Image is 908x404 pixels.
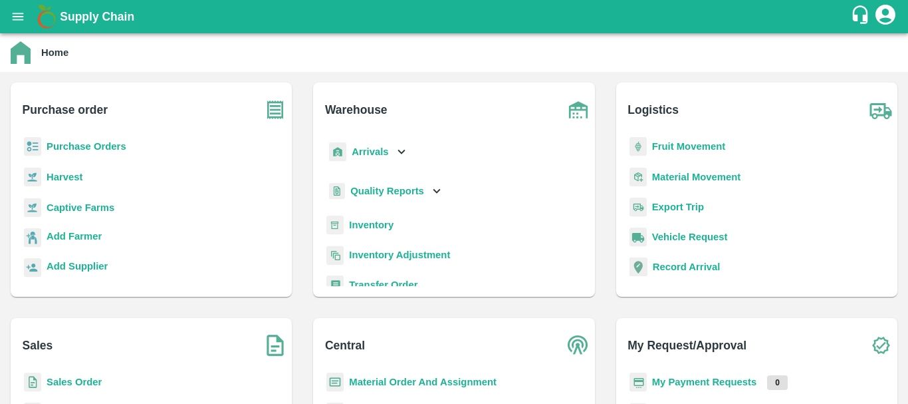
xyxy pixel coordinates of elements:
[11,41,31,64] img: home
[652,377,757,387] a: My Payment Requests
[329,142,346,162] img: whArrival
[329,183,345,200] img: qualityReport
[349,220,394,230] a: Inventory
[352,146,388,157] b: Arrivals
[24,198,41,218] img: harvest
[873,3,897,31] div: account of current user
[33,3,60,30] img: logo
[24,137,41,156] img: reciept
[629,198,647,217] img: delivery
[47,259,108,277] a: Add Supplier
[562,93,595,126] img: warehouse
[652,202,704,212] a: Export Trip
[629,258,647,276] img: recordArrival
[47,202,114,213] a: Captive Farms
[24,373,41,392] img: sales
[629,167,647,187] img: material
[652,232,728,242] a: Vehicle Request
[326,276,344,295] img: whTransfer
[24,258,41,278] img: supplier
[23,101,108,119] b: Purchase order
[259,93,292,126] img: purchase
[349,377,497,387] a: Material Order And Assignment
[653,262,721,272] a: Record Arrival
[47,141,126,152] a: Purchase Orders
[47,261,108,272] b: Add Supplier
[24,167,41,187] img: harvest
[47,172,82,182] a: Harvest
[850,5,873,29] div: customer-support
[629,137,647,156] img: fruit
[864,93,897,126] img: truck
[326,178,444,205] div: Quality Reports
[47,231,102,242] b: Add Farmer
[627,101,679,119] b: Logistics
[24,228,41,248] img: farmer
[629,228,647,247] img: vehicle
[60,7,850,26] a: Supply Chain
[325,101,388,119] b: Warehouse
[349,280,417,290] a: Transfer Order
[60,10,134,23] b: Supply Chain
[627,336,746,355] b: My Request/Approval
[41,47,68,58] b: Home
[326,246,344,265] img: inventory
[562,329,595,362] img: central
[326,216,344,235] img: whInventory
[349,250,450,260] a: Inventory Adjustment
[350,186,424,196] b: Quality Reports
[23,336,53,355] b: Sales
[864,329,897,362] img: check
[325,336,365,355] b: Central
[629,373,647,392] img: payment
[767,375,788,390] p: 0
[652,172,741,182] a: Material Movement
[326,137,409,167] div: Arrivals
[47,377,102,387] a: Sales Order
[652,141,726,152] a: Fruit Movement
[3,1,33,32] button: open drawer
[259,329,292,362] img: soSales
[47,229,102,247] a: Add Farmer
[326,373,344,392] img: centralMaterial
